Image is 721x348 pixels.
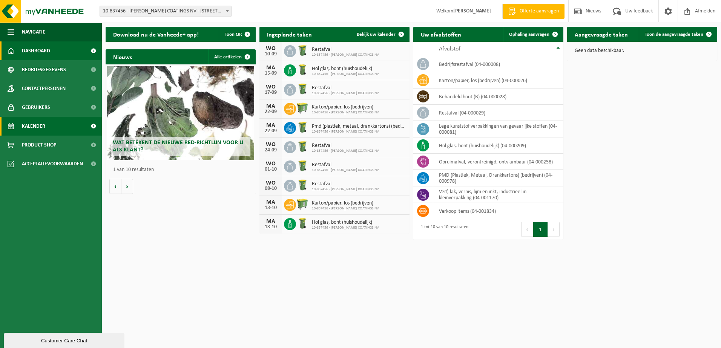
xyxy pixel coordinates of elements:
button: Previous [521,222,533,237]
p: 1 van 10 resultaten [113,167,252,172]
span: Bekijk uw kalender [357,32,396,37]
h2: Nieuws [106,49,140,64]
td: behandeld hout (B) (04-000028) [433,89,563,105]
span: Restafval [312,143,379,149]
span: Restafval [312,181,379,187]
span: Kalender [22,117,45,136]
div: 1 tot 10 van 10 resultaten [417,221,468,238]
div: 13-10 [263,224,278,230]
span: Restafval [312,162,379,168]
div: 01-10 [263,167,278,172]
img: WB-0660-HPE-GN-50 [296,102,309,114]
h2: Aangevraagde taken [567,27,635,41]
span: Pmd (plastiek, metaal, drankkartons) (bedrijven) [312,124,406,130]
span: Restafval [312,85,379,91]
h2: Ingeplande taken [259,27,319,41]
img: WB-0240-HPE-GN-50 [296,179,309,191]
span: 10-837456 - [PERSON_NAME] COATINGS NV [312,206,379,211]
a: Bekijk uw kalender [351,27,409,42]
div: MA [263,103,278,109]
div: WO [263,46,278,52]
h2: Uw afvalstoffen [413,27,469,41]
img: WB-0240-HPE-GN-50 [296,140,309,153]
span: Karton/papier, los (bedrijven) [312,104,379,110]
div: WO [263,84,278,90]
td: opruimafval, verontreinigd, ontvlambaar (04-000258) [433,154,563,170]
img: WB-0240-HPE-GN-50 [296,121,309,134]
td: hol glas, bont (huishoudelijk) (04-000209) [433,137,563,154]
td: verkoop items (04-001834) [433,203,563,219]
a: Wat betekent de nieuwe RED-richtlijn voor u als klant? [107,66,254,160]
iframe: chat widget [4,331,126,348]
span: Navigatie [22,23,45,41]
span: 10-837456 - [PERSON_NAME] COATINGS NV [312,187,379,192]
span: 10-837456 - [PERSON_NAME] COATINGS NV [312,72,379,76]
span: Toon de aangevraagde taken [645,32,703,37]
div: MA [263,218,278,224]
div: 10-09 [263,52,278,57]
div: 08-10 [263,186,278,191]
strong: [PERSON_NAME] [453,8,491,14]
span: Dashboard [22,41,50,60]
span: Restafval [312,47,379,53]
div: 17-09 [263,90,278,95]
td: karton/papier, los (bedrijven) (04-000026) [433,72,563,89]
span: 10-837456 - DEBAL COATINGS NV - 8800 ROESELARE, ONLEDEBEEKSTRAAT 9 [100,6,232,17]
span: Hol glas, bont (huishoudelijk) [312,66,379,72]
a: Offerte aanvragen [502,4,565,19]
td: restafval (04-000029) [433,105,563,121]
span: Toon QR [225,32,242,37]
div: MA [263,65,278,71]
div: 15-09 [263,71,278,76]
span: Hol glas, bont (huishoudelijk) [312,220,379,226]
div: WO [263,142,278,148]
span: Afvalstof [439,46,460,52]
span: 10-837456 - [PERSON_NAME] COATINGS NV [312,91,379,96]
img: WB-0240-HPE-GN-50 [296,82,309,95]
span: Gebruikers [22,98,50,117]
img: WB-0660-HPE-GN-50 [296,198,309,211]
div: 13-10 [263,205,278,211]
a: Toon de aangevraagde taken [639,27,716,42]
div: WO [263,161,278,167]
td: PMD (Plastiek, Metaal, Drankkartons) (bedrijven) (04-000978) [433,170,563,186]
span: 10-837456 - [PERSON_NAME] COATINGS NV [312,168,379,172]
span: 10-837456 - [PERSON_NAME] COATINGS NV [312,226,379,230]
span: Acceptatievoorwaarden [22,154,83,173]
span: 10-837456 - [PERSON_NAME] COATINGS NV [312,130,406,134]
img: WB-0240-HPE-GN-50 [296,159,309,172]
span: Product Shop [22,136,56,154]
img: WB-0140-HPE-GN-50 [296,63,309,76]
a: Ophaling aanvragen [503,27,563,42]
div: 22-09 [263,109,278,114]
div: MA [263,199,278,205]
span: Bedrijfsgegevens [22,60,66,79]
span: Karton/papier, los (bedrijven) [312,200,379,206]
button: Toon QR [219,27,255,42]
span: 10-837456 - [PERSON_NAME] COATINGS NV [312,110,379,115]
span: Wat betekent de nieuwe RED-richtlijn voor u als klant? [113,140,243,153]
button: Volgende [121,179,133,194]
a: Alle artikelen [208,49,255,64]
span: Offerte aanvragen [518,8,561,15]
span: 10-837456 - DEBAL COATINGS NV - 8800 ROESELARE, ONLEDEBEEKSTRAAT 9 [100,6,231,17]
h2: Download nu de Vanheede+ app! [106,27,206,41]
td: bedrijfsrestafval (04-000008) [433,56,563,72]
img: WB-0140-HPE-GN-50 [296,217,309,230]
div: WO [263,180,278,186]
button: Next [548,222,560,237]
span: Contactpersonen [22,79,66,98]
td: lege kunststof verpakkingen van gevaarlijke stoffen (04-000081) [433,121,563,137]
div: 22-09 [263,128,278,134]
span: 10-837456 - [PERSON_NAME] COATINGS NV [312,149,379,153]
span: Ophaling aanvragen [509,32,549,37]
div: 24-09 [263,148,278,153]
div: MA [263,122,278,128]
p: Geen data beschikbaar. [575,48,710,53]
span: 10-837456 - [PERSON_NAME] COATINGS NV [312,53,379,57]
td: verf, lak, vernis, lijm en inkt, industrieel in kleinverpakking (04-001170) [433,186,563,203]
img: WB-0240-HPE-GN-50 [296,44,309,57]
button: Vorige [109,179,121,194]
button: 1 [533,222,548,237]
